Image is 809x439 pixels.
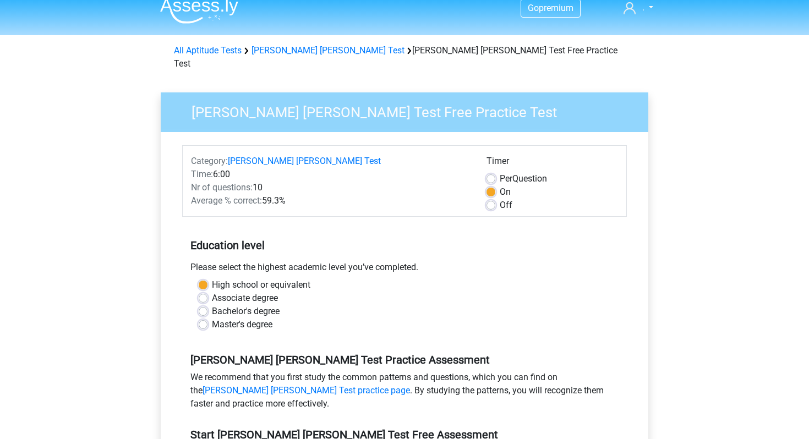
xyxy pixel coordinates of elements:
h3: [PERSON_NAME] [PERSON_NAME] Test Free Practice Test [178,100,640,121]
label: Question [500,172,547,185]
div: We recommend that you first study the common patterns and questions, which you can find on the . ... [182,371,627,415]
span: Average % correct: [191,195,262,206]
h5: Education level [190,234,619,256]
label: Off [500,199,512,212]
span: Per [500,173,512,184]
a: Gopremium [521,1,580,15]
label: Associate degree [212,292,278,305]
div: 59.3% [183,194,478,207]
a: . [619,1,658,14]
label: High school or equivalent [212,278,310,292]
a: [PERSON_NAME] [PERSON_NAME] Test [252,45,404,56]
a: [PERSON_NAME] [PERSON_NAME] Test [228,156,381,166]
div: Timer [487,155,618,172]
div: Please select the highest academic level you’ve completed. [182,261,627,278]
div: 10 [183,181,478,194]
span: . [642,2,644,13]
span: premium [539,3,573,13]
div: [PERSON_NAME] [PERSON_NAME] Test Free Practice Test [170,44,639,70]
label: On [500,185,511,199]
label: Master's degree [212,318,272,331]
span: Nr of questions: [191,182,253,193]
span: Go [528,3,539,13]
div: 6:00 [183,168,478,181]
span: Category: [191,156,228,166]
label: Bachelor's degree [212,305,280,318]
span: Time: [191,169,213,179]
h5: [PERSON_NAME] [PERSON_NAME] Test Practice Assessment [190,353,619,366]
a: All Aptitude Tests [174,45,242,56]
a: [PERSON_NAME] [PERSON_NAME] Test practice page [203,385,410,396]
